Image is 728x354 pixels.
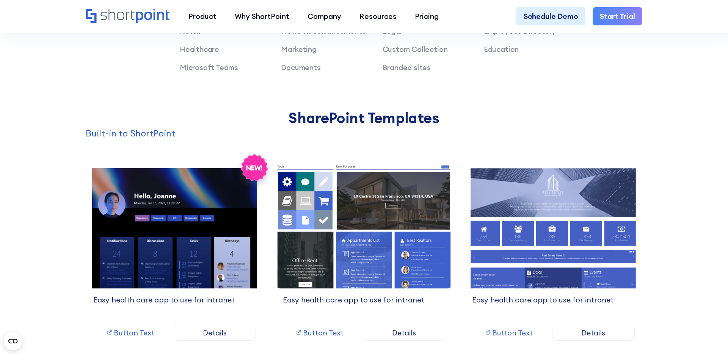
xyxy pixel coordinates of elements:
[303,329,344,337] div: Button Text
[415,11,439,22] div: Pricing
[484,45,519,54] a: Education
[466,163,641,288] img: Documents 2
[86,126,643,140] p: Built-in to ShortPoint
[272,160,456,292] img: Documents 1
[383,63,431,72] a: Branded sites
[472,325,546,340] a: Button Text
[552,325,634,340] a: Details
[283,296,446,304] div: Easy health care app to use for intranet
[188,11,217,22] div: Product
[87,163,262,288] img: Communication
[472,296,635,304] div: Easy health care app to use for intranet
[4,332,22,350] button: Open CMP widget
[114,329,154,337] div: Button Text
[93,325,167,340] a: Button Text
[180,45,219,54] a: Healthcare
[298,7,350,25] a: Company
[180,63,238,72] a: Microsoft Teams
[86,9,170,25] a: Home
[235,11,289,22] div: Why ShortPoint
[516,7,585,25] a: Schedule Demo
[179,7,226,25] a: Product
[406,7,448,25] a: Pricing
[383,45,448,54] a: Custom Collection
[174,325,256,340] a: Details
[350,7,406,25] a: Resources
[93,296,256,304] div: Easy health care app to use for intranet
[363,325,445,340] a: Details
[492,329,533,337] div: Button Text
[359,11,397,22] div: Resources
[308,11,341,22] div: Company
[591,266,728,354] iframe: Chat Widget
[281,63,320,72] a: Documents
[86,110,643,127] h2: SharePoint Templates
[281,45,316,54] a: Marketing
[283,325,357,340] a: Button Text
[593,7,642,25] a: Start Trial
[226,7,298,25] a: Why ShortPoint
